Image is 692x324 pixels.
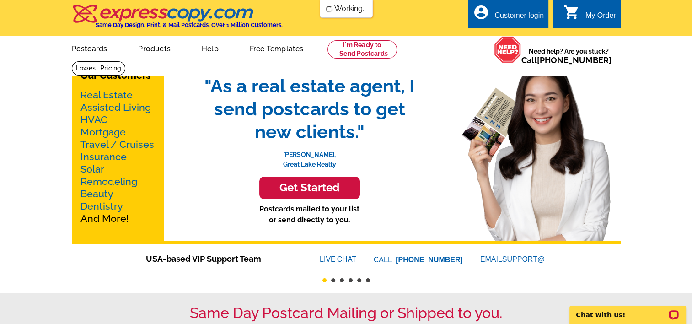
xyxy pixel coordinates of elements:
[80,200,123,212] a: Dentistry
[187,37,233,59] a: Help
[331,278,335,282] button: 2 of 6
[563,4,580,21] i: shopping_cart
[563,10,616,22] a: shopping_cart My Order
[325,5,333,13] img: loading...
[235,37,318,59] a: Free Templates
[396,256,463,264] a: [PHONE_NUMBER]
[563,295,692,324] iframe: LiveChat chat widget
[502,254,546,265] font: SUPPORT@
[80,89,133,101] a: Real Estate
[537,55,612,65] a: [PHONE_NUMBER]
[585,11,616,24] div: My Order
[374,254,393,265] font: CALL
[80,176,137,187] a: Remodeling
[494,36,521,63] img: help
[349,278,353,282] button: 4 of 6
[322,278,327,282] button: 1 of 6
[521,47,616,65] span: Need help? Are you stuck?
[521,55,612,65] span: Call
[80,126,126,138] a: Mortgage
[472,10,544,22] a: account_circle Customer login
[80,139,154,150] a: Travel / Cruises
[195,177,424,199] a: Get Started
[123,37,185,59] a: Products
[195,75,424,143] span: "As a real estate agent, I send postcards to get new clients."
[271,181,349,194] h3: Get Started
[146,253,292,265] span: USA-based VIP Support Team
[80,114,107,125] a: HVAC
[80,102,151,113] a: Assisted Living
[80,151,127,162] a: Insurance
[195,204,424,226] p: Postcards mailed to your list or send directly to you.
[96,22,283,28] h4: Same Day Design, Print, & Mail Postcards. Over 1 Million Customers.
[57,37,122,59] a: Postcards
[80,89,155,225] p: And More!
[320,254,337,265] font: LIVE
[72,304,621,322] h1: Same Day Postcard Mailing or Shipped to you.
[480,255,546,263] a: EMAILSUPPORT@
[80,188,113,200] a: Beauty
[494,11,544,24] div: Customer login
[320,255,356,263] a: LIVECHAT
[72,11,283,28] a: Same Day Design, Print, & Mail Postcards. Over 1 Million Customers.
[340,278,344,282] button: 3 of 6
[366,278,370,282] button: 6 of 6
[472,4,489,21] i: account_circle
[80,163,104,175] a: Solar
[195,143,424,169] p: [PERSON_NAME], Great Lake Realty
[357,278,361,282] button: 5 of 6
